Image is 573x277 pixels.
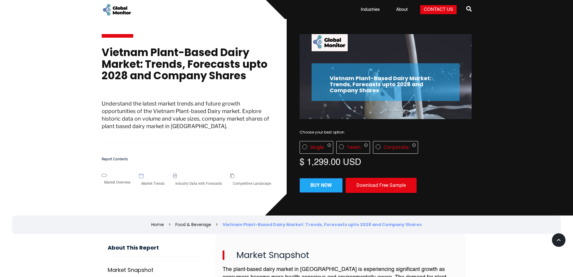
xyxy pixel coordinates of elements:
div: Industry Data with Forecasts [173,178,224,189]
a: Home [151,222,164,228]
div: Market Snapshot [108,267,153,273]
a:  [466,4,472,16]
div: Download Free Sample [346,178,417,193]
h3: About This Report [108,245,201,257]
a: Contact Us [420,5,457,14]
div: Market Trends [139,178,167,189]
div: Single [310,144,324,150]
div: > [168,222,171,228]
a: Market Snapshot [108,264,201,276]
h5: Report Contents [102,157,274,161]
p: Understand the latest market trends and future growth opportunities of the Vietnam Plant-based Da... [102,100,274,143]
a: Industries [357,7,384,13]
a: Buy now [300,178,343,193]
div: Team [347,144,361,150]
div: > [216,222,218,228]
div: $ 1,299.00 USD [300,157,472,166]
div: Competitive Landscape [230,178,273,189]
div: Choose your best option [300,129,472,135]
div: License [300,141,472,154]
span:  [466,5,472,13]
h2: Vietnam Plant-Based Dairy Market: Trends, Forecasts upto 2028 and Company Shares [330,75,442,93]
div: Market Overview [102,177,133,188]
a: Food & Beverage [175,222,211,228]
h2: Market Snapshot [223,250,458,260]
a: About [393,7,411,13]
div: Vietnam Plant-Based Dairy Market: Trends, Forecasts upto 2028 and Company Shares [223,222,422,228]
div: Corporate [384,144,409,150]
h1: Vietnam Plant-Based Dairy Market: Trends, Forecasts upto 2028 and Company Shares [102,47,274,88]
